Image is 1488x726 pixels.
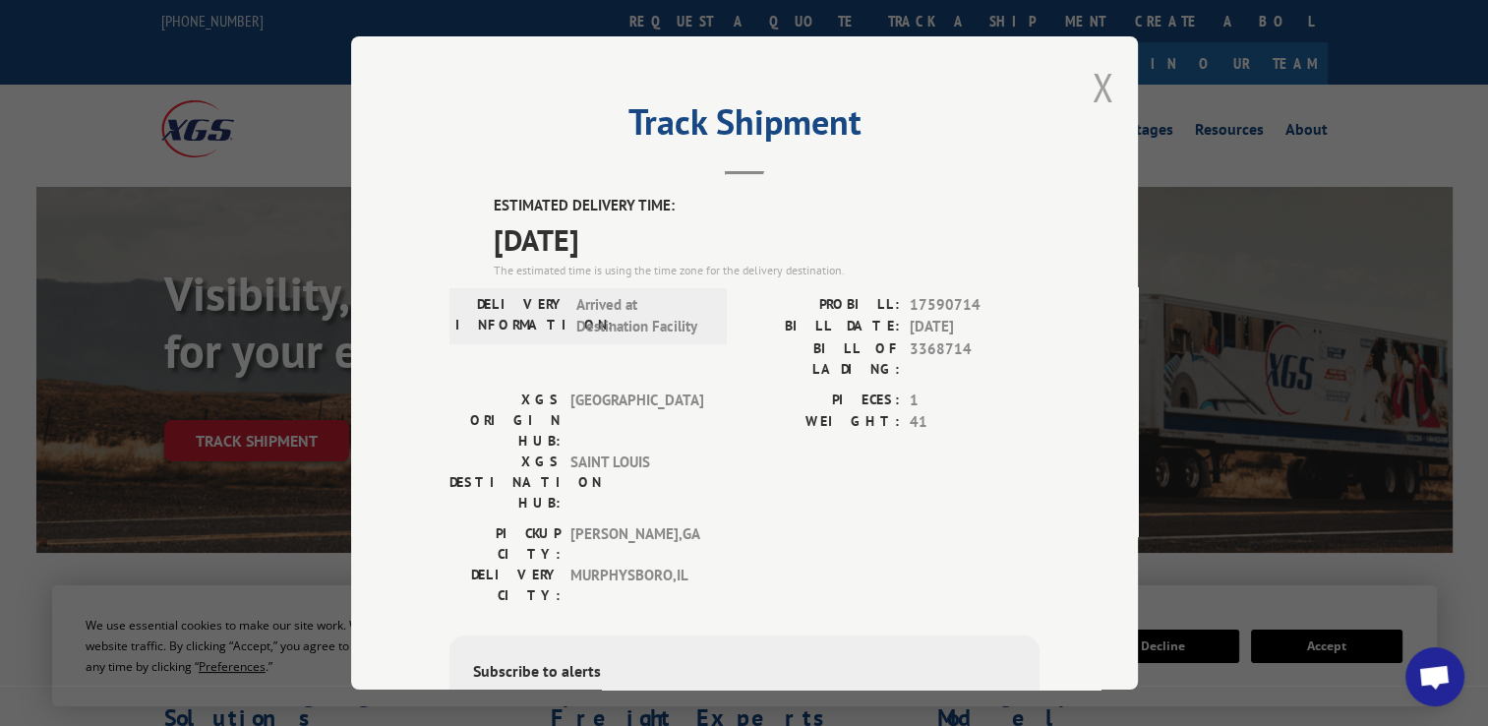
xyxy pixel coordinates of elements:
[910,293,1040,316] span: 17590714
[449,522,561,564] label: PICKUP CITY:
[744,389,900,411] label: PIECES:
[744,316,900,338] label: BILL DATE:
[910,411,1040,434] span: 41
[455,293,566,337] label: DELIVERY INFORMATION:
[1092,61,1113,113] button: Close modal
[570,522,703,564] span: [PERSON_NAME] , GA
[744,411,900,434] label: WEIGHT:
[1405,647,1464,706] a: Open chat
[494,216,1040,261] span: [DATE]
[576,293,709,337] span: Arrived at Destination Facility
[449,108,1040,146] h2: Track Shipment
[744,293,900,316] label: PROBILL:
[744,337,900,379] label: BILL OF LADING:
[473,658,1016,687] div: Subscribe to alerts
[449,564,561,605] label: DELIVERY CITY:
[910,316,1040,338] span: [DATE]
[494,195,1040,217] label: ESTIMATED DELIVERY TIME:
[449,451,561,513] label: XGS DESTINATION HUB:
[494,261,1040,278] div: The estimated time is using the time zone for the delivery destination.
[449,389,561,451] label: XGS ORIGIN HUB:
[910,389,1040,411] span: 1
[570,564,703,605] span: MURPHYSBORO , IL
[570,451,703,513] span: SAINT LOUIS
[910,337,1040,379] span: 3368714
[570,389,703,451] span: [GEOGRAPHIC_DATA]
